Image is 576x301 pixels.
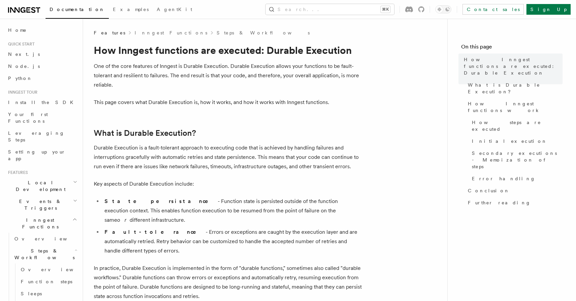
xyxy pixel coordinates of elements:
[5,96,79,108] a: Install the SDK
[8,27,27,33] span: Home
[8,112,48,124] span: Your first Functions
[5,146,79,165] a: Setting up your app
[102,197,362,225] li: - Function state is persisted outside of the function execution context. This enables function ex...
[465,197,563,209] a: Further reading
[465,185,563,197] a: Conclusion
[135,29,207,36] a: Inngest Functions
[5,217,72,230] span: Inngest Functions
[46,2,109,19] a: Documentation
[21,279,72,284] span: Function steps
[5,177,79,195] button: Local Development
[472,175,535,182] span: Error handling
[94,128,196,138] a: What is Durable Execution?
[468,199,531,206] span: Further reading
[12,245,79,264] button: Steps & Workflows
[461,54,563,79] a: How Inngest functions are executed: Durable Execution
[469,147,563,173] a: Secondary executions - Memoization of steps
[469,116,563,135] a: How steps are executed
[12,247,75,261] span: Steps & Workflows
[8,149,66,161] span: Setting up your app
[5,198,73,211] span: Events & Triggers
[12,233,79,245] a: Overview
[94,44,362,56] h1: How Inngest functions are executed: Durable Execution
[5,90,38,95] span: Inngest tour
[102,227,362,256] li: - Errors or exceptions are caught by the execution layer and are automatically retried. Retry beh...
[465,98,563,116] a: How Inngest functions work
[109,2,153,18] a: Examples
[18,288,79,300] a: Sleeps
[381,6,390,13] kbd: ⌘K
[464,56,563,76] span: How Inngest functions are executed: Durable Execution
[5,41,34,47] span: Quick start
[5,108,79,127] a: Your first Functions
[5,48,79,60] a: Next.js
[468,187,510,194] span: Conclusion
[461,43,563,54] h4: On this page
[94,179,362,189] p: Key aspects of Durable Execution include:
[468,82,563,95] span: What is Durable Execution?
[104,198,218,204] strong: State persistance
[157,7,192,12] span: AgentKit
[5,170,28,175] span: Features
[104,229,206,235] strong: Fault-tolerance
[5,60,79,72] a: Node.js
[94,143,362,171] p: Durable Execution is a fault-tolerant approach to executing code that is achieved by handling fai...
[5,72,79,84] a: Python
[94,29,125,36] span: Features
[94,98,362,107] p: This page covers what Durable Execution is, how it works, and how it works with Inngest functions.
[472,119,563,132] span: How steps are executed
[8,100,77,105] span: Install the SDK
[526,4,571,15] a: Sign Up
[14,236,83,241] span: Overview
[8,52,40,57] span: Next.js
[8,130,65,142] span: Leveraging Steps
[465,79,563,98] a: What is Durable Execution?
[468,100,563,114] span: How Inngest functions work
[113,7,149,12] span: Examples
[469,135,563,147] a: Initial execution
[21,291,42,296] span: Sleeps
[462,4,524,15] a: Contact sales
[217,29,310,36] a: Steps & Workflows
[18,276,79,288] a: Function steps
[435,5,451,13] button: Toggle dark mode
[5,214,79,233] button: Inngest Functions
[94,62,362,90] p: One of the core features of Inngest is Durable Execution. Durable Execution allows your functions...
[18,264,79,276] a: Overview
[117,217,130,223] em: or
[5,195,79,214] button: Events & Triggers
[8,64,40,69] span: Node.js
[472,138,547,144] span: Initial execution
[8,76,32,81] span: Python
[472,150,563,170] span: Secondary executions - Memoization of steps
[153,2,196,18] a: AgentKit
[94,264,362,301] p: In practice, Durable Execution is implemented in the form of "durable functions," sometimes also ...
[5,127,79,146] a: Leveraging Steps
[21,267,90,272] span: Overview
[5,24,79,36] a: Home
[5,179,73,193] span: Local Development
[50,7,105,12] span: Documentation
[469,173,563,185] a: Error handling
[266,4,394,15] button: Search...⌘K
